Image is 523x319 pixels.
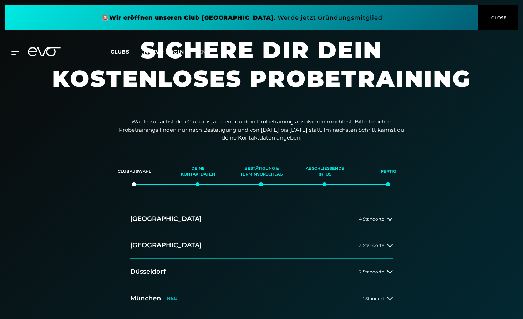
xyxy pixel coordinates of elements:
div: Deine Kontaktdaten [175,162,221,181]
h2: [GEOGRAPHIC_DATA] [130,214,202,223]
div: Fertig [366,162,411,181]
button: CLOSE [478,5,518,30]
a: en [198,48,215,56]
span: 2 Standorte [359,269,384,274]
a: Clubs [111,48,144,55]
span: 1 Standort [363,296,384,301]
span: Clubs [111,49,130,55]
span: 3 Standorte [359,243,384,248]
button: [GEOGRAPHIC_DATA]4 Standorte [130,206,393,232]
span: 4 Standorte [359,217,384,221]
h2: [GEOGRAPHIC_DATA] [130,241,202,250]
div: Abschließende Infos [302,162,348,181]
h1: Sichere dir dein kostenloses Probetraining [47,36,476,107]
h2: München [130,294,161,303]
button: MünchenNEU1 Standort [130,285,393,312]
div: Bestätigung & Terminvorschlag [239,162,284,181]
button: Düsseldorf2 Standorte [130,259,393,285]
div: Clubauswahl [112,162,157,181]
span: en [198,49,206,55]
p: Wähle zunächst den Club aus, an dem du dein Probetraining absolvieren möchtest. Bitte beachte: Pr... [119,118,404,142]
span: CLOSE [489,15,507,21]
button: [GEOGRAPHIC_DATA]3 Standorte [130,232,393,259]
a: MYEVO LOGIN [144,49,184,55]
p: NEU [167,295,178,302]
h2: Düsseldorf [130,267,166,276]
